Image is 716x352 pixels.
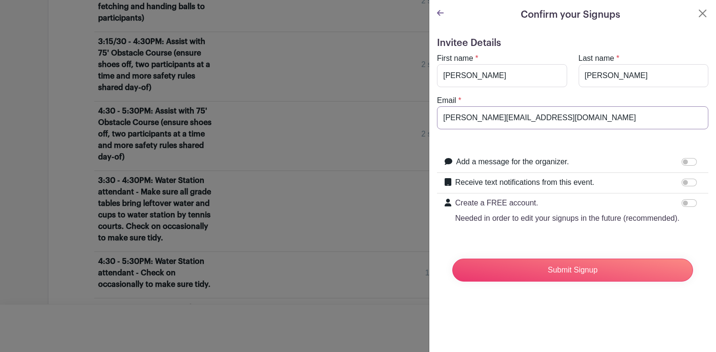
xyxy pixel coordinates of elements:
input: Submit Signup [452,259,693,282]
p: Create a FREE account. [455,197,680,209]
h5: Confirm your Signups [521,8,620,22]
label: Add a message for the organizer. [456,156,569,168]
button: Close [697,8,708,19]
label: Last name [579,53,615,64]
label: First name [437,53,473,64]
p: Needed in order to edit your signups in the future (recommended). [455,213,680,224]
label: Email [437,95,456,106]
label: Receive text notifications from this event. [455,177,594,188]
h5: Invitee Details [437,37,708,49]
